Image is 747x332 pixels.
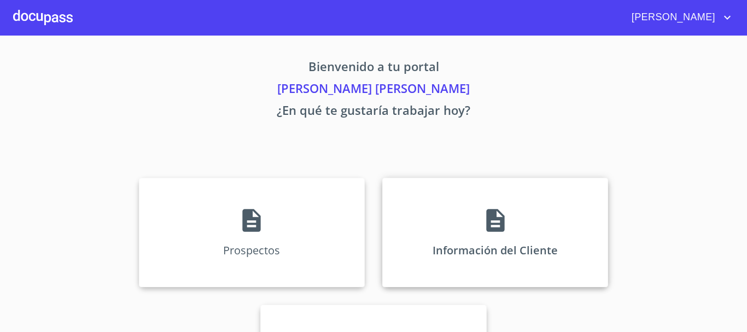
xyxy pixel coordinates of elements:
p: Información del Cliente [433,243,558,258]
button: account of current user [623,9,734,26]
p: [PERSON_NAME] [PERSON_NAME] [37,79,710,101]
span: [PERSON_NAME] [623,9,721,26]
p: Bienvenido a tu portal [37,57,710,79]
p: ¿En qué te gustaría trabajar hoy? [37,101,710,123]
p: Prospectos [223,243,280,258]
